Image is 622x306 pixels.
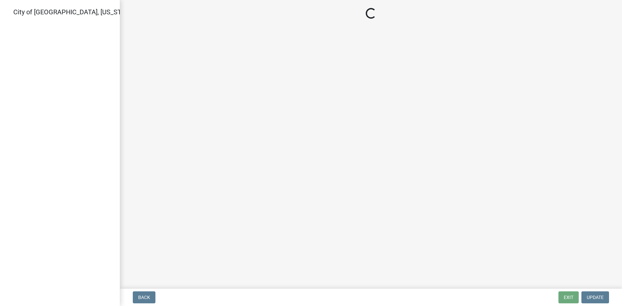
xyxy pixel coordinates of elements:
[13,8,134,16] span: City of [GEOGRAPHIC_DATA], [US_STATE]
[587,295,604,300] span: Update
[138,295,150,300] span: Back
[133,291,155,303] button: Back
[558,291,579,303] button: Exit
[581,291,609,303] button: Update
